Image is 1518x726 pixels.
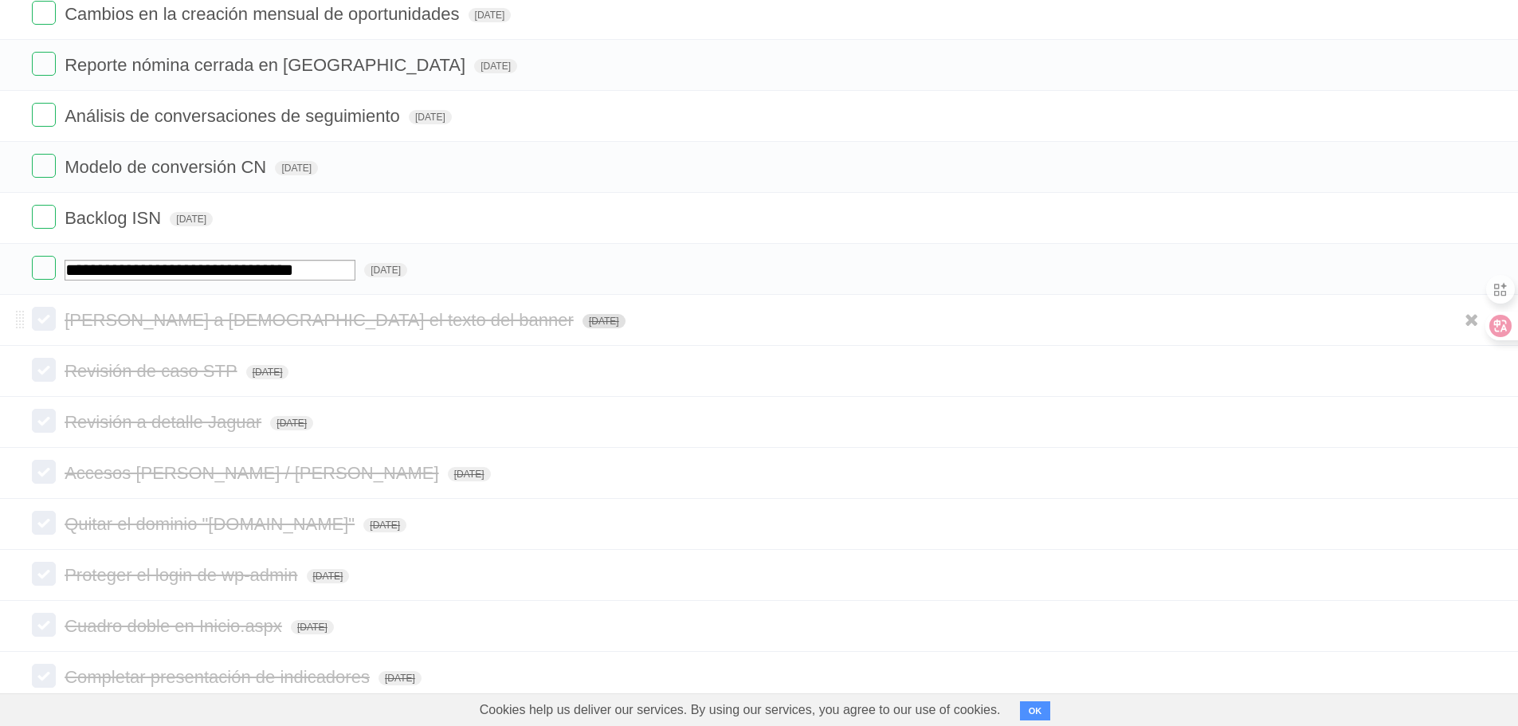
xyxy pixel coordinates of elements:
label: Done [32,154,56,178]
label: Done [32,409,56,433]
span: Reporte nómina cerrada en [GEOGRAPHIC_DATA] [65,55,469,75]
span: [PERSON_NAME] a [DEMOGRAPHIC_DATA] el texto del banner [65,310,578,330]
span: [DATE] [275,161,318,175]
span: [DATE] [170,212,213,226]
label: Done [32,103,56,127]
span: Análisis de conversaciones de seguimiento [65,106,404,126]
span: Quitar el dominio "[DOMAIN_NAME]" [65,514,359,534]
span: [DATE] [270,416,313,430]
span: [DATE] [246,365,289,379]
span: [DATE] [363,518,406,532]
span: [DATE] [291,620,334,634]
label: Done [32,664,56,688]
span: [DATE] [469,8,512,22]
label: Done [32,562,56,586]
span: [DATE] [448,467,491,481]
label: Done [32,52,56,76]
label: Done [32,358,56,382]
span: Modelo de conversión CN [65,157,270,177]
label: Done [32,613,56,637]
span: Proteger el login de wp-admin [65,565,301,585]
span: [DATE] [307,569,350,583]
span: Backlog ISN [65,208,165,228]
span: [DATE] [379,671,422,685]
span: Cambios en la creación mensual de oportunidades [65,4,463,24]
span: Revisión a detalle Jaguar [65,412,265,432]
span: Revisión de caso STP [65,361,241,381]
span: [DATE] [364,263,407,277]
button: OK [1020,701,1051,720]
label: Done [32,511,56,535]
span: Cuadro doble en Inicio.aspx [65,616,286,636]
label: Done [32,256,56,280]
label: Done [32,460,56,484]
span: Completar presentación de indicadores [65,667,374,687]
span: Accesos [PERSON_NAME] / [PERSON_NAME] [65,463,442,483]
span: [DATE] [474,59,517,73]
label: Done [32,307,56,331]
span: Cookies help us deliver our services. By using our services, you agree to our use of cookies. [464,694,1017,726]
span: [DATE] [409,110,452,124]
span: [DATE] [582,314,626,328]
label: Done [32,205,56,229]
label: Done [32,1,56,25]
